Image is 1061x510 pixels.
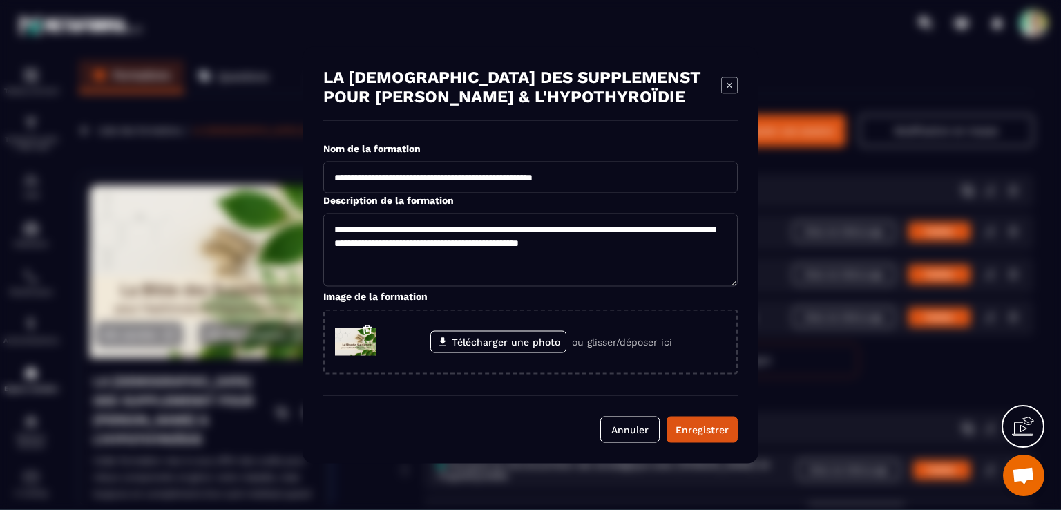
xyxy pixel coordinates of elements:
[600,417,660,443] button: Annuler
[430,331,566,353] label: Télécharger une photo
[323,68,721,106] p: LA [DEMOGRAPHIC_DATA] DES SUPPLEMENST POUR [PERSON_NAME] & L'HYPOTHYROÏDIE
[323,195,454,206] label: Description de la formation
[1003,455,1044,496] a: Ouvrir le chat
[667,417,738,443] button: Enregistrer
[323,291,428,302] label: Image de la formation
[676,423,729,437] div: Enregistrer
[572,337,672,348] p: ou glisser/déposer ici
[323,143,421,154] label: Nom de la formation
